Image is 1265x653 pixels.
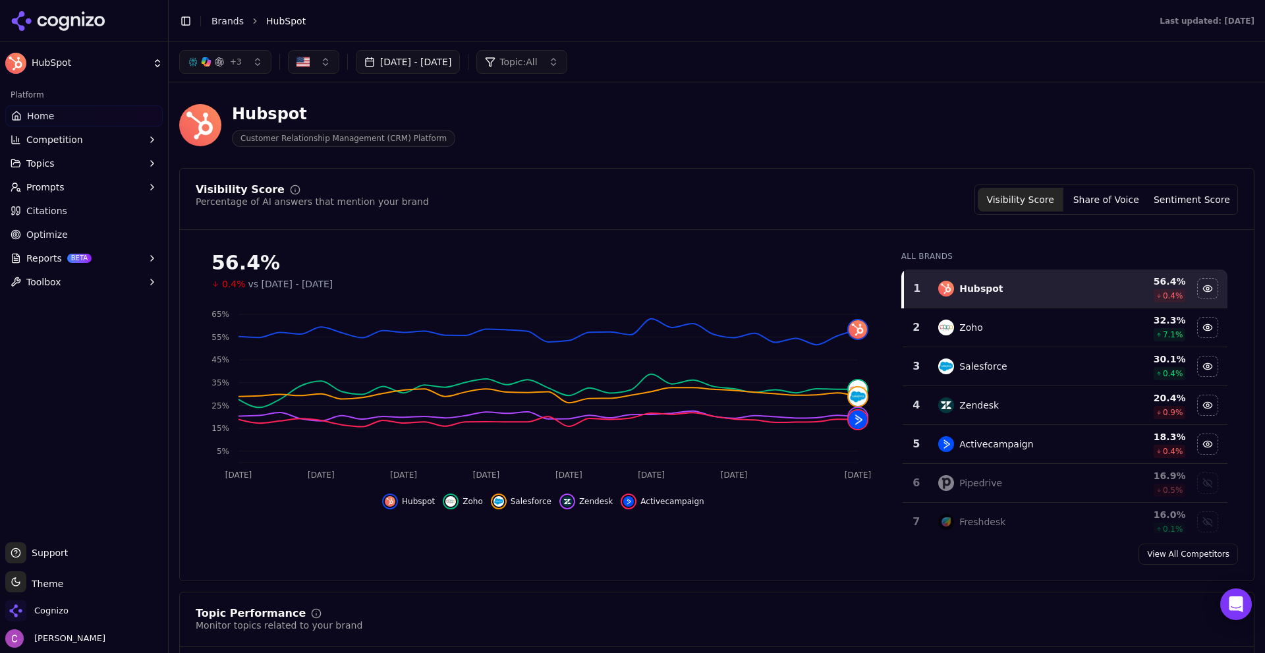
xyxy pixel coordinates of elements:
button: Topics [5,153,163,174]
span: [PERSON_NAME] [29,633,105,644]
button: [DATE] - [DATE] [356,50,461,74]
button: Hide zendesk data [1197,395,1218,416]
div: Visibility Score [196,185,285,195]
button: Hide hubspot data [382,494,435,509]
a: Home [5,105,163,127]
div: 3 [908,358,926,374]
div: 5 [908,436,926,452]
img: activecampaign [623,496,634,507]
div: Freshdesk [959,515,1005,528]
a: Brands [211,16,244,26]
tr: 3salesforceSalesforce30.1%0.4%Hide salesforce data [903,347,1227,386]
div: 16.9 % [1101,469,1185,482]
button: Hide activecampaign data [621,494,704,509]
span: 0.9 % [1163,407,1183,418]
div: Hubspot [959,282,1003,295]
span: Reports [26,252,62,265]
button: Show freshdesk data [1197,511,1218,532]
tspan: [DATE] [555,470,582,480]
tspan: [DATE] [308,470,335,480]
span: BETA [67,254,92,263]
span: + 3 [230,57,242,67]
img: salesforce [493,496,504,507]
img: hubspot [938,281,954,297]
span: Activecampaign [640,496,704,507]
span: Cognizo [34,605,69,617]
nav: breadcrumb [211,14,1133,28]
tr: 1hubspotHubspot56.4%0.4%Hide hubspot data [903,270,1227,308]
a: Citations [5,200,163,221]
div: Salesforce [959,360,1007,373]
div: 6 [908,475,926,491]
tr: 7freshdeskFreshdesk16.0%0.1%Show freshdesk data [903,503,1227,542]
button: Open organization switcher [5,600,69,621]
tspan: 65% [211,310,229,319]
img: activecampaign [938,436,954,452]
tspan: 5% [217,447,229,456]
button: Share of Voice [1063,188,1149,212]
button: Hide hubspot data [1197,278,1218,299]
img: salesforce [849,387,867,406]
button: Hide zendesk data [559,494,613,509]
span: HubSpot [32,57,147,69]
img: zoho [445,496,456,507]
span: Optimize [26,228,68,241]
span: Zendesk [579,496,613,507]
button: Sentiment Score [1149,188,1235,212]
span: Theme [26,579,63,589]
div: All Brands [901,251,1227,262]
img: freshdesk [938,514,954,530]
span: Salesforce [511,496,551,507]
span: 0.4 % [1163,291,1183,301]
tr: 2zohoZoho32.3%7.1%Hide zoho data [903,308,1227,347]
img: hubspot [385,496,395,507]
div: Platform [5,84,163,105]
span: Prompts [26,181,65,194]
button: Show pipedrive data [1197,472,1218,494]
img: zoho [938,320,954,335]
button: Competition [5,129,163,150]
div: 4 [908,397,926,413]
tspan: [DATE] [473,470,500,480]
img: Chris Abouraad [5,629,24,648]
img: HubSpot [179,104,221,146]
img: United States [296,55,310,69]
span: Citations [26,204,67,217]
img: zendesk [938,397,954,413]
div: Topic Performance [196,608,306,619]
span: Topic: All [499,55,537,69]
div: Percentage of AI answers that mention your brand [196,195,429,208]
span: Zoho [463,496,483,507]
div: 18.3 % [1101,430,1185,443]
tspan: [DATE] [638,470,665,480]
div: 16.0 % [1101,508,1185,521]
img: zendesk [849,408,867,426]
a: View All Competitors [1138,544,1238,565]
img: pipedrive [938,475,954,491]
button: Hide activecampaign data [1197,434,1218,455]
div: Hubspot [232,103,455,125]
div: Zoho [959,321,983,334]
button: Hide salesforce data [491,494,551,509]
div: 56.4 % [1101,275,1185,288]
tspan: 25% [211,401,229,411]
button: Visibility Score [978,188,1063,212]
span: HubSpot [266,14,306,28]
tspan: 35% [211,378,229,387]
button: Open user button [5,629,105,648]
button: Prompts [5,177,163,198]
tr: 4zendeskZendesk20.4%0.9%Hide zendesk data [903,386,1227,425]
span: 7.1 % [1163,329,1183,340]
tspan: [DATE] [845,470,872,480]
img: hubspot [849,320,867,339]
tspan: 55% [211,333,229,342]
div: Last updated: [DATE] [1160,16,1254,26]
img: zoho [849,380,867,399]
span: Topics [26,157,55,170]
div: 2 [908,320,926,335]
span: vs [DATE] - [DATE] [248,277,333,291]
span: Competition [26,133,83,146]
tspan: [DATE] [721,470,748,480]
tr: 5activecampaignActivecampaign18.3%0.4%Hide activecampaign data [903,425,1227,464]
div: 32.3 % [1101,314,1185,327]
